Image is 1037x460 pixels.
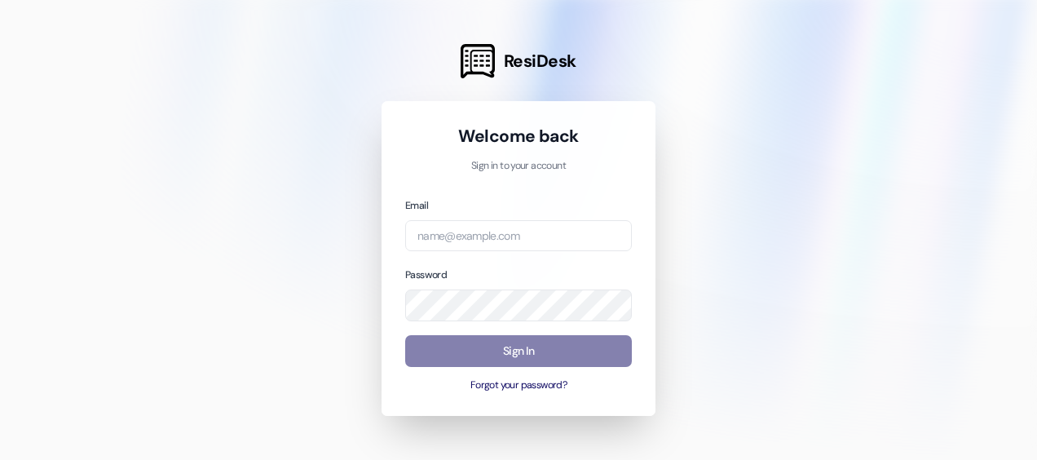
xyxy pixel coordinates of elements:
h1: Welcome back [405,125,632,148]
button: Sign In [405,335,632,367]
input: name@example.com [405,220,632,252]
span: ResiDesk [504,50,576,73]
label: Password [405,268,447,281]
label: Email [405,199,428,212]
p: Sign in to your account [405,159,632,174]
img: ResiDesk Logo [461,44,495,78]
button: Forgot your password? [405,378,632,393]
